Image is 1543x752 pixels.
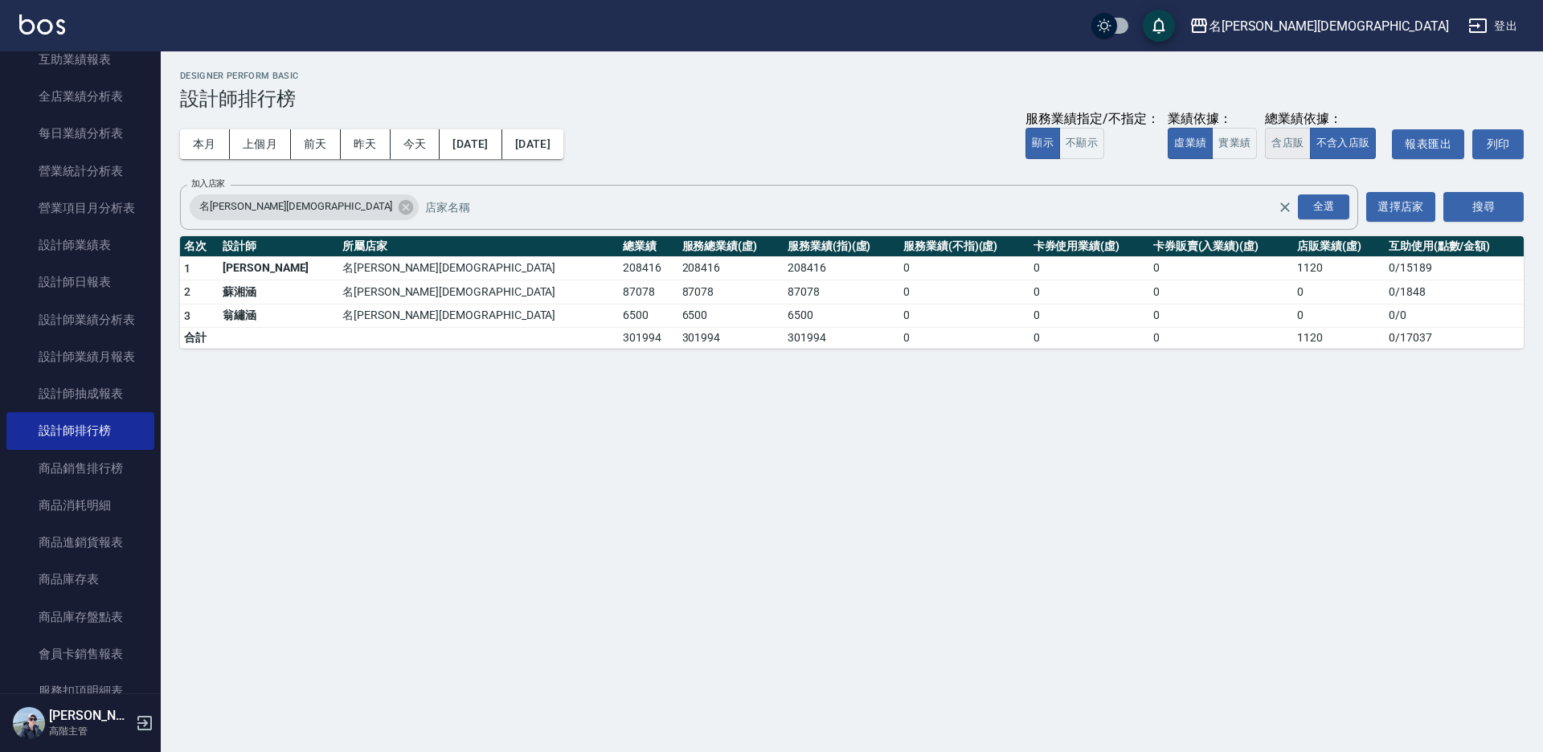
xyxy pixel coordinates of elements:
[191,178,225,190] label: 加入店家
[6,561,154,598] a: 商品庫存表
[619,304,677,328] td: 6500
[6,153,154,190] a: 營業統計分析表
[784,236,899,257] th: 服務業績(指)(虛)
[1472,129,1524,159] button: 列印
[1293,328,1385,349] td: 1120
[1029,280,1149,304] td: 0
[1385,280,1524,304] td: 0 / 1848
[49,708,131,724] h5: [PERSON_NAME]
[6,487,154,524] a: 商品消耗明細
[184,285,190,298] span: 2
[184,309,190,322] span: 3
[1149,256,1293,280] td: 0
[421,193,1306,221] input: 店家名稱
[338,236,619,257] th: 所屬店家
[6,450,154,487] a: 商品銷售排行榜
[338,304,619,328] td: 名[PERSON_NAME][DEMOGRAPHIC_DATA]
[13,707,45,739] img: Person
[1209,16,1449,36] div: 名[PERSON_NAME][DEMOGRAPHIC_DATA]
[180,129,230,159] button: 本月
[1366,192,1435,222] button: 選擇店家
[219,304,338,328] td: 翁繡涵
[180,236,219,257] th: 名次
[1293,304,1385,328] td: 0
[440,129,501,159] button: [DATE]
[1149,328,1293,349] td: 0
[6,672,154,709] a: 服務扣項明細表
[341,129,391,159] button: 昨天
[219,280,338,304] td: 蘇湘涵
[678,304,784,328] td: 6500
[1293,236,1385,257] th: 店販業績(虛)
[180,328,219,349] td: 合計
[1392,129,1464,159] a: 報表匯出
[1029,328,1149,349] td: 0
[1168,111,1257,128] div: 業績依據：
[1385,236,1524,257] th: 互助使用(點數/金額)
[184,262,190,275] span: 1
[338,256,619,280] td: 名[PERSON_NAME][DEMOGRAPHIC_DATA]
[1029,236,1149,257] th: 卡券使用業績(虛)
[1293,256,1385,280] td: 1120
[1029,304,1149,328] td: 0
[180,88,1524,110] h3: 設計師排行榜
[1385,328,1524,349] td: 0 / 17037
[1059,128,1104,159] button: 不顯示
[678,256,784,280] td: 208416
[49,724,131,738] p: 高階主管
[502,129,563,159] button: [DATE]
[1462,11,1524,41] button: 登出
[1149,280,1293,304] td: 0
[1265,128,1310,159] button: 含店販
[180,236,1524,349] table: a dense table
[219,236,338,257] th: 設計師
[1443,192,1524,222] button: 搜尋
[180,71,1524,81] h2: Designer Perform Basic
[6,599,154,636] a: 商品庫存盤點表
[6,78,154,115] a: 全店業績分析表
[338,280,619,304] td: 名[PERSON_NAME][DEMOGRAPHIC_DATA]
[784,328,899,349] td: 301994
[6,524,154,561] a: 商品進銷貨報表
[6,375,154,412] a: 設計師抽成報表
[1143,10,1175,42] button: save
[619,328,677,349] td: 301994
[19,14,65,35] img: Logo
[6,412,154,449] a: 設計師排行榜
[899,256,1029,280] td: 0
[1265,111,1384,128] div: 總業績依據：
[1293,280,1385,304] td: 0
[1168,128,1213,159] button: 虛業績
[6,115,154,152] a: 每日業績分析表
[6,338,154,375] a: 設計師業績月報表
[219,256,338,280] td: [PERSON_NAME]
[291,129,341,159] button: 前天
[899,236,1029,257] th: 服務業績(不指)(虛)
[899,280,1029,304] td: 0
[1149,304,1293,328] td: 0
[6,636,154,672] a: 會員卡銷售報表
[6,41,154,78] a: 互助業績報表
[678,236,784,257] th: 服務總業績(虛)
[391,129,440,159] button: 今天
[619,280,677,304] td: 87078
[678,328,784,349] td: 301994
[6,301,154,338] a: 設計師業績分析表
[678,280,784,304] td: 87078
[619,236,677,257] th: 總業績
[1298,194,1349,219] div: 全選
[6,190,154,227] a: 營業項目月分析表
[190,194,419,220] div: 名[PERSON_NAME][DEMOGRAPHIC_DATA]
[6,264,154,300] a: 設計師日報表
[1149,236,1293,257] th: 卡券販賣(入業績)(虛)
[230,129,291,159] button: 上個月
[190,198,402,215] span: 名[PERSON_NAME][DEMOGRAPHIC_DATA]
[1183,10,1455,43] button: 名[PERSON_NAME][DEMOGRAPHIC_DATA]
[1212,128,1257,159] button: 實業績
[784,280,899,304] td: 87078
[1025,111,1160,128] div: 服務業績指定/不指定：
[1385,304,1524,328] td: 0 / 0
[619,256,677,280] td: 208416
[1295,191,1353,223] button: Open
[1274,196,1296,219] button: Clear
